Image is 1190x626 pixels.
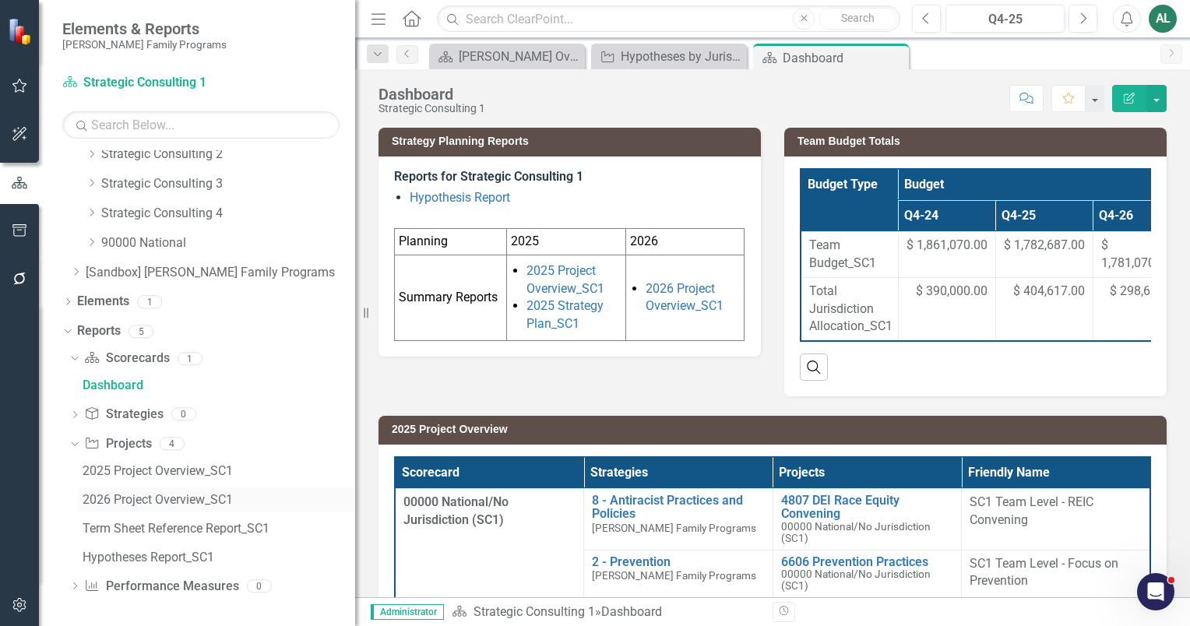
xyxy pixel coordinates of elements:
[507,228,626,255] td: 2025
[79,373,355,398] a: Dashboard
[433,47,581,66] a: [PERSON_NAME] Overview
[970,556,1118,589] span: SC1 Team Level - Focus on Prevention
[62,111,340,139] input: Search Below...
[83,550,355,564] div: Hypotheses Report_SC1
[410,190,510,205] a: Hypothesis Report
[101,234,355,252] a: 90000 National
[137,295,162,308] div: 1
[595,47,743,66] a: Hypotheses by Jurisdiction
[392,135,753,147] h3: Strategy Planning Reports
[79,487,355,512] a: 2026 Project Overview_SC1
[62,38,227,51] small: [PERSON_NAME] Family Programs
[84,406,163,424] a: Strategies
[129,325,153,338] div: 5
[79,459,355,484] a: 2025 Project Overview_SC1
[83,464,355,478] div: 2025 Project Overview_SC1
[62,19,227,38] span: Elements & Reports
[101,205,355,223] a: Strategic Consulting 4
[797,135,1159,147] h3: Team Budget Totals
[160,438,185,451] div: 4
[592,522,756,534] span: [PERSON_NAME] Family Programs
[526,263,604,296] a: 2025 Project Overview_SC1
[781,568,931,592] span: 00000 National/No Jurisdiction (SC1)
[809,283,890,336] span: Total Jurisdiction Allocation_SC1
[394,169,583,184] strong: Reports for Strategic Consulting 1
[809,237,890,273] span: Team Budget_SC1
[970,494,1093,527] span: SC1 Team Level - REIC Convening
[781,520,931,544] span: 00000 National/No Jurisdiction (SC1)
[1101,237,1182,273] span: $ 1,781,070.00
[592,555,765,569] a: 2 - Prevention
[474,604,595,619] a: Strategic Consulting 1
[945,5,1065,33] button: Q4-25
[392,424,1159,435] h3: 2025 Project Overview
[77,322,121,340] a: Reports
[783,48,905,68] div: Dashboard
[1137,573,1174,610] iframe: Intercom live chat
[1149,5,1177,33] button: AL
[626,228,745,255] td: 2026
[621,47,743,66] div: Hypotheses by Jurisdiction
[584,550,773,597] td: Double-Click to Edit Right Click for Context Menu
[84,578,238,596] a: Performance Measures
[171,408,196,421] div: 0
[452,603,761,621] div: »
[437,5,900,33] input: Search ClearPoint...
[403,494,509,527] span: 00000 National/No Jurisdiction (SC1)
[86,264,355,282] a: [Sandbox] [PERSON_NAME] Family Programs
[841,12,875,24] span: Search
[1013,283,1085,301] span: $ 404,617.00
[378,103,485,114] div: Strategic Consulting 1
[62,74,257,92] a: Strategic Consulting 1
[526,298,604,331] a: 2025 Strategy Plan_SC1
[178,352,202,365] div: 1
[83,493,355,507] div: 2026 Project Overview_SC1
[646,281,724,314] a: 2026 Project Overview_SC1
[399,289,502,307] p: Summary Reports
[592,569,756,582] span: [PERSON_NAME] Family Programs
[77,293,129,311] a: Elements
[773,488,962,550] td: Double-Click to Edit Right Click for Context Menu
[101,146,355,164] a: Strategic Consulting 2
[83,522,355,536] div: Term Sheet Reference Report_SC1
[1004,237,1085,255] span: $ 1,782,687.00
[101,175,355,193] a: Strategic Consulting 3
[962,488,1151,550] td: Double-Click to Edit
[6,16,36,46] img: ClearPoint Strategy
[962,550,1151,597] td: Double-Click to Edit
[781,555,954,569] a: 6606 Prevention Practices
[459,47,581,66] div: [PERSON_NAME] Overview
[79,516,355,541] a: Term Sheet Reference Report_SC1
[371,604,444,620] span: Administrator
[773,550,962,597] td: Double-Click to Edit Right Click for Context Menu
[378,86,485,103] div: Dashboard
[819,8,896,30] button: Search
[83,378,355,392] div: Dashboard
[601,604,662,619] div: Dashboard
[951,10,1059,29] div: Q4-25
[84,350,169,368] a: Scorecards
[584,488,773,550] td: Double-Click to Edit Right Click for Context Menu
[79,545,355,570] a: Hypotheses Report_SC1
[907,237,988,255] span: $ 1,861,070.00
[247,579,272,593] div: 0
[592,494,765,521] a: 8 - Antiracist Practices and Policies
[1110,283,1181,301] span: $ 298,617.00
[395,228,507,255] td: Planning
[84,435,151,453] a: Projects
[916,283,988,301] span: $ 390,000.00
[781,494,954,521] a: 4807 DEI Race Equity Convening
